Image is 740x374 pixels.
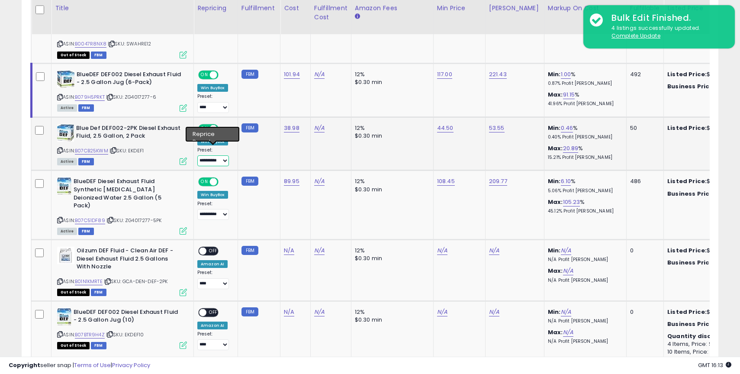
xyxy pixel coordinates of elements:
span: OFF [206,248,220,255]
b: Blue Def DEF002-2PK Diesel Exhaust Fluid, 2.5 Gallon, 2 Pack [76,124,181,142]
div: $216.81 [667,320,739,328]
span: OFF [206,309,220,316]
span: FBM [78,104,94,112]
div: seller snap | | [9,361,150,370]
span: FBM [91,52,106,59]
b: Business Price: [667,320,715,328]
div: $0.30 min [355,132,427,140]
a: N/A [561,308,571,316]
div: $0.30 min [355,186,427,193]
span: All listings that are currently out of stock and unavailable for purchase on Amazon [57,52,90,59]
a: N/A [314,70,325,79]
span: OFF [217,71,231,78]
div: $49.00 [667,124,739,132]
span: All listings that are currently out of stock and unavailable for purchase on Amazon [57,342,90,349]
b: Max: [548,267,563,275]
a: N/A [314,246,325,255]
b: Min: [548,124,561,132]
b: Listed Price: [667,246,707,255]
div: 12% [355,177,427,185]
div: Bulk Edit Finished. [605,12,728,24]
a: N/A [314,124,325,132]
div: 12% [355,71,427,78]
span: FBM [78,228,94,235]
b: Min: [548,308,561,316]
div: 492 [630,71,657,78]
b: Max: [548,144,563,152]
span: | SKU: EKDEF1 [109,147,144,154]
a: B07CB25KWM [75,147,108,155]
div: 486 [630,177,657,185]
small: FBM [241,307,258,316]
a: 38.98 [284,124,299,132]
img: 51RmCbjTdUS._SL40_.jpg [57,124,74,142]
b: Listed Price: [667,177,707,185]
div: Cost [284,3,307,13]
div: % [548,124,620,140]
p: N/A Profit [PERSON_NAME] [548,339,620,345]
b: Business Price: [667,82,715,90]
a: Terms of Use [74,361,111,369]
span: All listings currently available for purchase on Amazon [57,228,77,235]
b: Oilzum DEF Fluid - Clean Air DEF - Diesel Exhaust Fluid 2.5 Gallons With Nozzle [77,247,182,273]
p: 0.87% Profit [PERSON_NAME] [548,81,620,87]
div: Min Price [437,3,482,13]
span: All listings currently available for purchase on Amazon [57,158,77,165]
a: 221.43 [489,70,507,79]
b: Min: [548,177,561,185]
small: FBM [241,246,258,255]
a: N/A [284,246,294,255]
div: % [548,71,620,87]
span: All listings currently available for purchase on Amazon [57,104,77,112]
a: 53.55 [489,124,505,132]
div: Win BuyBox [197,191,228,199]
b: Listed Price: [667,308,707,316]
b: BlueDEF DEF002 Diesel Exhaust Fluid - 2.5 Gallon Jug (10) [74,308,179,326]
a: 209.77 [489,177,507,186]
div: ASIN: [57,124,187,164]
small: FBM [241,177,258,186]
p: N/A Profit [PERSON_NAME] [548,277,620,284]
b: Listed Price: [667,124,707,132]
div: 0 [630,247,657,255]
a: N/A [489,308,499,316]
div: 12% [355,308,427,316]
span: ON [199,178,210,186]
span: ON [199,71,210,78]
b: Business Price: [667,258,715,267]
img: 41bDI3hGDaL._SL40_.jpg [57,247,74,264]
div: Title [55,3,190,13]
a: 91.15 [563,90,575,99]
p: 41.96% Profit [PERSON_NAME] [548,101,620,107]
div: 4 Items, Price: $208.05 [667,340,739,348]
a: N/A [284,308,294,316]
span: All listings that are currently out of stock and unavailable for purchase on Amazon [57,289,90,296]
a: 105.23 [563,198,580,206]
b: BlueDEF DEF002 Diesel Exhaust Fluid - 2.5 Gallon Jug (6-Pack) [77,71,182,89]
span: | SKU: ZG4017277-6 [106,93,156,100]
b: Min: [548,246,561,255]
a: 6.10 [561,177,571,186]
div: $29.99 [667,247,739,255]
div: Preset: [197,201,231,220]
div: $108.45 [667,177,739,185]
div: $0.30 min [355,255,427,262]
div: Preset: [197,270,231,289]
div: Amazon AI [197,260,228,268]
span: FBM [78,158,94,165]
a: N/A [563,328,573,337]
div: $0.30 min [355,316,427,324]
div: % [548,145,620,161]
a: B0047R8NX8 [75,40,106,48]
div: 0 [630,308,657,316]
div: Win BuyBox [197,138,228,145]
div: % [548,91,620,107]
a: 101.94 [284,70,300,79]
a: N/A [437,246,447,255]
span: OFF [217,125,231,132]
div: Repricing [197,3,234,13]
a: 1.00 [561,70,571,79]
span: | SKU: EKDEF10 [106,331,144,338]
a: N/A [561,246,571,255]
div: Fulfillable Quantity [630,3,660,22]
